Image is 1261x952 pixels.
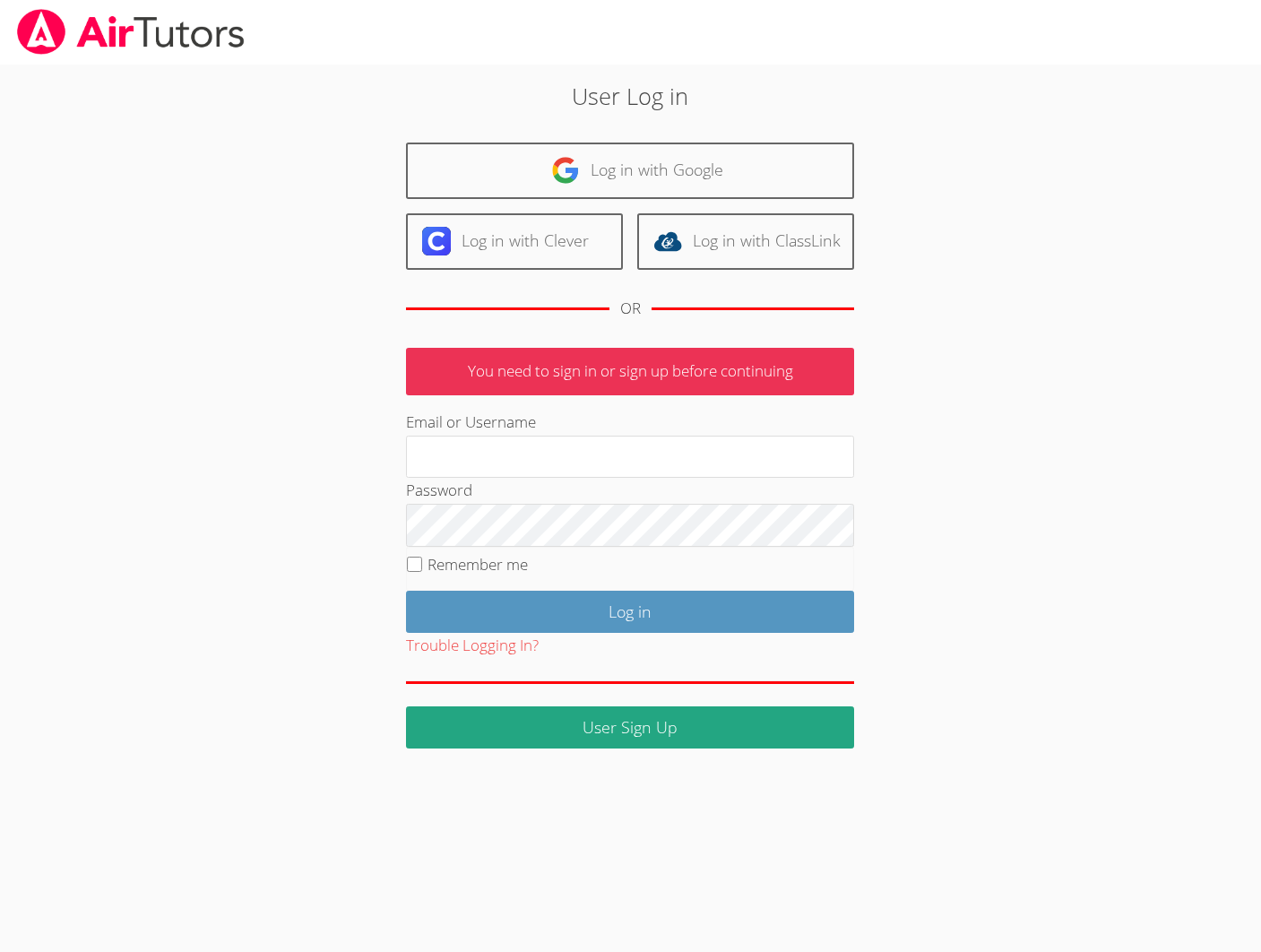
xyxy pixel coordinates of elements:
p: You need to sign in or sign up before continuing [406,348,854,395]
label: Email or Username [406,411,536,432]
input: Log in [406,591,854,633]
a: Log in with ClassLink [637,213,854,270]
img: airtutors_banner-c4298cdbf04f3fff15de1276eac7730deb9818008684d7c2e4769d2f7ddbe033.png [15,9,246,55]
a: Log in with Clever [406,213,623,270]
h2: User Log in [290,79,972,113]
div: OR [620,296,641,322]
label: Password [406,480,472,500]
img: google-logo-50288ca7cdecda66e5e0955fdab243c47b7ad437acaf1139b6f446037453330a.svg [551,156,580,185]
button: Trouble Logging In? [406,633,539,659]
img: classlink-logo-d6bb404cc1216ec64c9a2012d9dc4662098be43eaf13dc465df04b49fa7ab582.svg [653,227,682,255]
img: clever-logo-6eab21bc6e7a338710f1a6ff85c0baf02591cd810cc4098c63d3a4b26e2feb20.svg [422,227,451,255]
a: Log in with Google [406,143,854,199]
a: User Sign Up [406,706,854,749]
label: Remember me [428,554,528,575]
